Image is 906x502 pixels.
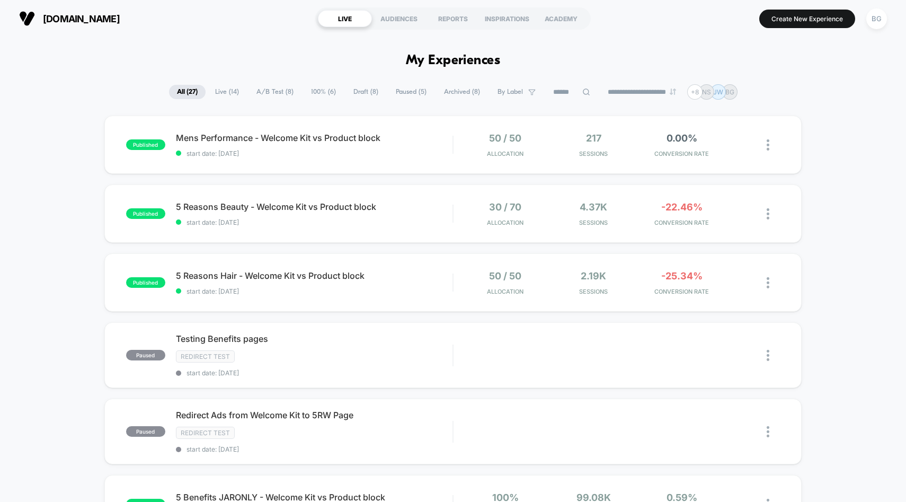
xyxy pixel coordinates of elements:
[767,208,769,219] img: close
[406,53,501,68] h1: My Experiences
[248,85,301,99] span: A/B Test ( 8 )
[670,89,676,95] img: end
[640,150,723,157] span: CONVERSION RATE
[713,88,723,96] p: JW
[176,350,235,363] span: Redirect Test
[388,85,434,99] span: Paused ( 5 )
[863,8,890,30] button: BG
[126,208,165,219] span: published
[43,13,120,24] span: [DOMAIN_NAME]
[176,201,453,212] span: 5 Reasons Beauty - Welcome Kit vs Product block
[552,150,635,157] span: Sessions
[176,287,453,295] span: start date: [DATE]
[767,277,769,288] img: close
[767,350,769,361] img: close
[498,88,523,96] span: By Label
[725,88,734,96] p: BG
[489,133,521,144] span: 50 / 50
[640,288,723,295] span: CONVERSION RATE
[767,426,769,437] img: close
[552,219,635,226] span: Sessions
[661,270,703,281] span: -25.34%
[436,85,488,99] span: Archived ( 8 )
[586,133,601,144] span: 217
[480,10,534,27] div: INSPIRATIONS
[372,10,426,27] div: AUDIENCES
[767,139,769,151] img: close
[345,85,386,99] span: Draft ( 8 )
[126,277,165,288] span: published
[534,10,588,27] div: ACADEMY
[581,270,606,281] span: 2.19k
[318,10,372,27] div: LIVE
[16,10,123,27] button: [DOMAIN_NAME]
[176,427,235,439] span: Redirect Test
[176,410,453,420] span: Redirect Ads from Welcome Kit to 5RW Page
[702,88,711,96] p: NS
[169,85,206,99] span: All ( 27 )
[176,218,453,226] span: start date: [DATE]
[552,288,635,295] span: Sessions
[687,84,703,100] div: + 8
[176,333,453,344] span: Testing Benefits pages
[866,8,887,29] div: BG
[487,288,523,295] span: Allocation
[126,139,165,150] span: published
[176,445,453,453] span: start date: [DATE]
[580,201,607,213] span: 4.37k
[487,150,523,157] span: Allocation
[176,149,453,157] span: start date: [DATE]
[667,133,697,144] span: 0.00%
[176,270,453,281] span: 5 Reasons Hair - Welcome Kit vs Product block
[661,201,703,213] span: -22.46%
[126,350,165,360] span: paused
[176,133,453,143] span: Mens Performance - Welcome Kit vs Product block
[426,10,480,27] div: REPORTS
[126,426,165,437] span: paused
[207,85,247,99] span: Live ( 14 )
[640,219,723,226] span: CONVERSION RATE
[19,11,35,27] img: Visually logo
[303,85,344,99] span: 100% ( 6 )
[759,10,855,28] button: Create New Experience
[487,219,523,226] span: Allocation
[176,369,453,377] span: start date: [DATE]
[489,270,521,281] span: 50 / 50
[489,201,521,213] span: 30 / 70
